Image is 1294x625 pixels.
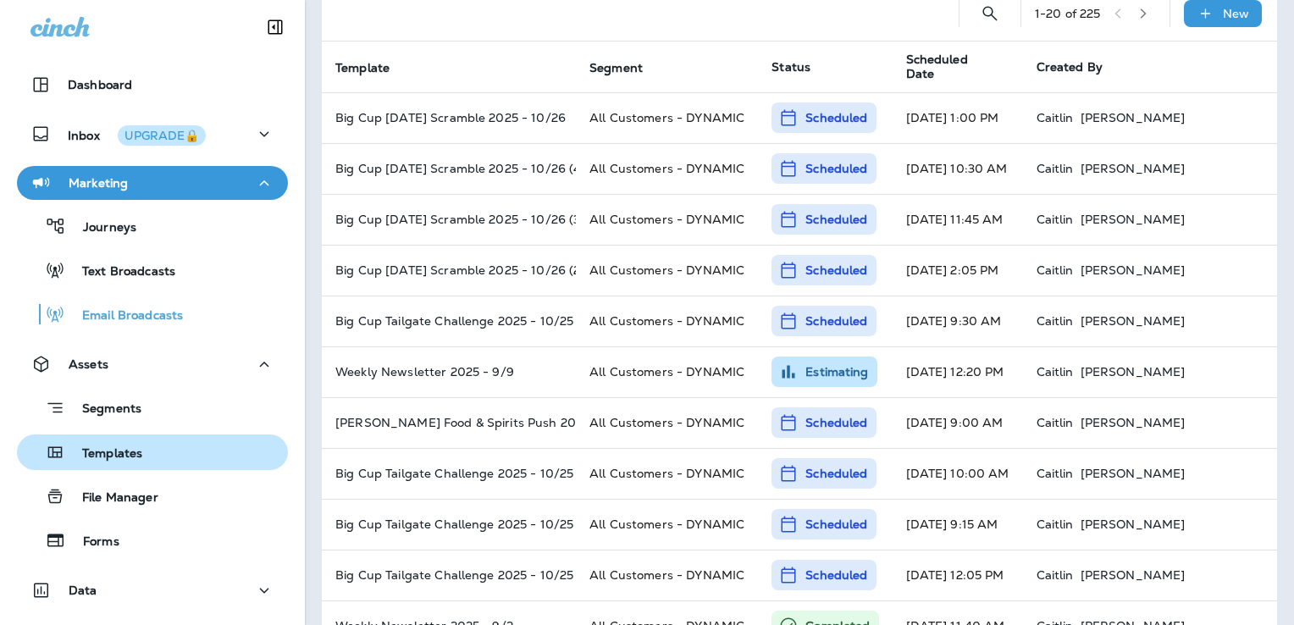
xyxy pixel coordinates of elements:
span: All Customers - DYNAMIC [589,415,744,430]
span: Segment [589,60,665,75]
p: Inbox [68,125,206,143]
button: UPGRADE🔒 [118,125,206,146]
p: Caitlin [1037,467,1074,480]
p: Assets [69,357,108,371]
p: [PERSON_NAME] [1081,314,1186,328]
td: [DATE] 10:30 AM [893,143,1023,194]
td: [DATE] 2:05 PM [893,245,1023,296]
p: Big Cup Halloween Scramble 2025 - 10/26 (3) [335,213,562,226]
span: Template [335,60,412,75]
button: Dashboard [17,68,288,102]
span: Template [335,61,390,75]
span: All Customers - DYNAMIC [589,567,744,583]
p: [PERSON_NAME] [1081,162,1186,175]
p: Templates [65,446,142,462]
div: UPGRADE🔒 [124,130,199,141]
p: File Manager [65,490,158,506]
span: All Customers - DYNAMIC [589,161,744,176]
p: Scheduled [805,262,867,279]
p: Scheduled [805,312,867,329]
p: Big Cup Tailgate Challenge 2025 - 10/25 [335,517,562,531]
p: Segments [65,401,141,418]
p: Scheduled [805,109,867,126]
button: Assets [17,347,288,381]
td: [DATE] 9:00 AM [893,397,1023,448]
button: Data [17,573,288,607]
p: Data [69,584,97,597]
p: Big Cup Tailgate Challenge 2025 - 10/25 (4) [335,467,562,480]
span: Scheduled Date [906,53,994,81]
p: Caitlin [1037,365,1074,379]
p: [PERSON_NAME] [1081,213,1186,226]
p: Caitlin [1037,111,1074,124]
button: Templates [17,434,288,470]
button: Journeys [17,208,288,244]
p: Caitlin [1037,517,1074,531]
p: Estimating [805,363,868,380]
span: Scheduled Date [906,53,1016,81]
button: Segments [17,390,288,426]
p: Caitlin [1037,568,1074,582]
p: Caitlin [1037,213,1074,226]
span: All Customers - DYNAMIC [589,364,744,379]
p: [PERSON_NAME] [1081,568,1186,582]
span: Segment [589,61,643,75]
p: Scheduled [805,465,867,482]
p: Forms [66,534,119,550]
p: Caitlin [1037,314,1074,328]
p: Weekly Newsletter 2025 - 9/9 [335,365,562,379]
p: Marketing [69,176,128,190]
td: [DATE] 9:30 AM [893,296,1023,346]
p: Ellsworth Food & Spirits Push 2025 - Sept. [335,416,562,429]
p: [PERSON_NAME] [1081,263,1186,277]
td: [DATE] 9:15 AM [893,499,1023,550]
button: Collapse Sidebar [252,10,299,44]
p: Journeys [66,220,136,236]
span: All Customers - DYNAMIC [589,517,744,532]
p: Scheduled [805,211,867,228]
div: 1 - 20 of 225 [1035,7,1101,20]
p: Caitlin [1037,263,1074,277]
button: Forms [17,523,288,558]
td: [DATE] 1:00 PM [893,92,1023,143]
p: Scheduled [805,516,867,533]
span: All Customers - DYNAMIC [589,263,744,278]
p: Big Cup Halloween Scramble 2025 - 10/26 (2) [335,263,562,277]
span: All Customers - DYNAMIC [589,110,744,125]
p: Dashboard [68,78,132,91]
p: Scheduled [805,414,867,431]
p: Big Cup Tailgate Challenge 2025 - 10/25 (3) [335,568,562,582]
p: Big Cup Halloween Scramble 2025 - 10/26 [335,111,562,124]
p: Caitlin [1037,416,1074,429]
button: File Manager [17,478,288,514]
p: New [1223,7,1249,20]
p: [PERSON_NAME] [1081,111,1186,124]
td: [DATE] 10:00 AM [893,448,1023,499]
span: Status [771,59,810,75]
p: Caitlin [1037,162,1074,175]
td: [DATE] 12:20 PM [893,346,1023,397]
td: [DATE] 12:05 PM [893,550,1023,600]
p: Scheduled [805,567,867,584]
p: Big Cup Tailgate Challenge 2025 - 10/25 (2) [335,314,562,328]
p: [PERSON_NAME] [1081,365,1186,379]
p: Big Cup Halloween Scramble 2025 - 10/26 (4) [335,162,562,175]
button: Text Broadcasts [17,252,288,288]
p: [PERSON_NAME] [1081,517,1186,531]
p: Text Broadcasts [65,264,175,280]
span: All Customers - DYNAMIC [589,212,744,227]
p: Email Broadcasts [65,308,183,324]
button: Email Broadcasts [17,296,288,332]
p: Scheduled [805,160,867,177]
p: [PERSON_NAME] [1081,467,1186,480]
span: All Customers - DYNAMIC [589,313,744,329]
span: Created By [1037,59,1103,75]
p: [PERSON_NAME] [1081,416,1186,429]
button: Marketing [17,166,288,200]
span: All Customers - DYNAMIC [589,466,744,481]
td: [DATE] 11:45 AM [893,194,1023,245]
button: InboxUPGRADE🔒 [17,117,288,151]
